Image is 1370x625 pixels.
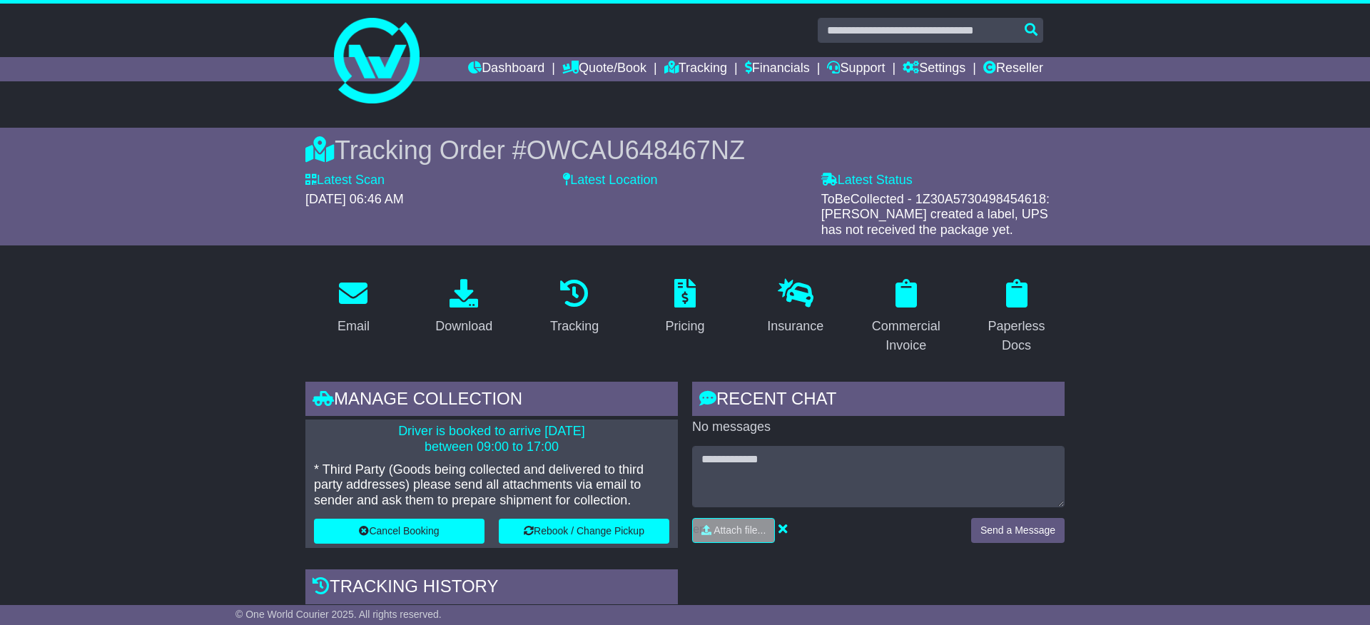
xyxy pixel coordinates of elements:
div: Download [435,317,492,336]
a: Financials [745,57,810,81]
div: Insurance [767,317,823,336]
span: [DATE] 06:46 AM [305,192,404,206]
label: Latest Scan [305,173,385,188]
a: Email [328,274,379,341]
span: ToBeCollected - 1Z30A5730498454618: [PERSON_NAME] created a label, UPS has not received the packa... [821,192,1050,237]
a: Quote/Book [562,57,646,81]
label: Latest Location [563,173,657,188]
div: Pricing [665,317,704,336]
a: Paperless Docs [968,274,1065,360]
a: Tracking [541,274,608,341]
a: Settings [903,57,965,81]
a: Dashboard [468,57,544,81]
div: Commercial Invoice [867,317,945,355]
p: * Third Party (Goods being collected and delivered to third party addresses) please send all atta... [314,462,669,509]
p: No messages [692,420,1065,435]
a: Download [426,274,502,341]
label: Latest Status [821,173,913,188]
button: Rebook / Change Pickup [499,519,669,544]
a: Reseller [983,57,1043,81]
a: Tracking [664,57,727,81]
div: RECENT CHAT [692,382,1065,420]
div: Tracking Order # [305,135,1065,166]
div: Tracking history [305,569,678,608]
a: Commercial Invoice [858,274,954,360]
a: Support [827,57,885,81]
div: Manage collection [305,382,678,420]
button: Cancel Booking [314,519,484,544]
div: Email [338,317,370,336]
span: © One World Courier 2025. All rights reserved. [235,609,442,620]
div: Paperless Docs [978,317,1055,355]
a: Insurance [758,274,833,341]
div: Tracking [550,317,599,336]
p: Driver is booked to arrive [DATE] between 09:00 to 17:00 [314,424,669,454]
a: Pricing [656,274,714,341]
button: Send a Message [971,518,1065,543]
span: OWCAU648467NZ [527,136,745,165]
